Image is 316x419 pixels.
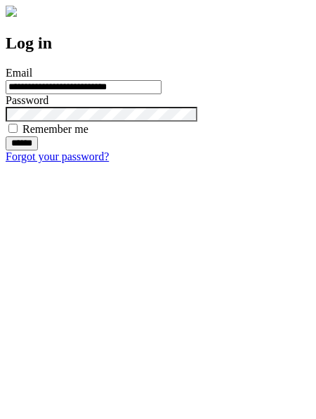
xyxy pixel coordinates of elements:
[6,67,32,79] label: Email
[6,94,48,106] label: Password
[6,34,310,53] h2: Log in
[22,123,88,135] label: Remember me
[6,6,17,17] img: logo-4e3dc11c47720685a147b03b5a06dd966a58ff35d612b21f08c02c0306f2b779.png
[6,150,109,162] a: Forgot your password?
